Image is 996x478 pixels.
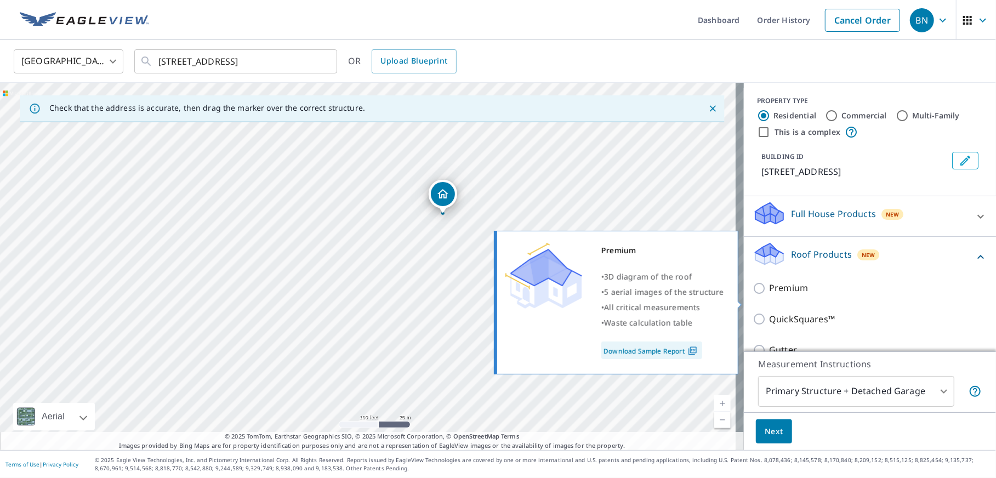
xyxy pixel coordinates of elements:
[158,46,315,77] input: Search by address or latitude-longitude
[13,403,95,430] div: Aerial
[765,425,783,439] span: Next
[886,210,900,219] span: New
[225,432,519,441] span: © 2025 TomTom, Earthstar Geographics SIO, © 2025 Microsoft Corporation, ©
[769,281,808,295] p: Premium
[825,9,900,32] a: Cancel Order
[773,110,816,121] label: Residential
[791,207,876,220] p: Full House Products
[348,49,457,73] div: OR
[601,243,724,258] div: Premium
[601,284,724,300] div: •
[756,419,792,444] button: Next
[453,432,499,440] a: OpenStreetMap
[758,357,982,371] p: Measurement Instructions
[604,287,724,297] span: 5 aerial images of the structure
[841,110,887,121] label: Commercial
[604,317,692,328] span: Waste calculation table
[714,412,731,428] a: Current Level 18, Zoom Out
[952,152,978,169] button: Edit building 1
[912,110,960,121] label: Multi-Family
[501,432,519,440] a: Terms
[601,315,724,331] div: •
[753,201,987,232] div: Full House ProductsNew
[714,395,731,412] a: Current Level 18, Zoom In
[791,248,852,261] p: Roof Products
[685,346,700,356] img: Pdf Icon
[38,403,68,430] div: Aerial
[5,461,78,468] p: |
[761,165,948,178] p: [STREET_ADDRESS]
[910,8,934,32] div: BN
[43,460,78,468] a: Privacy Policy
[5,460,39,468] a: Terms of Use
[753,241,987,272] div: Roof ProductsNew
[761,152,804,161] p: BUILDING ID
[769,312,835,326] p: QuickSquares™
[775,127,840,138] label: This is a complex
[601,300,724,315] div: •
[705,101,720,116] button: Close
[604,271,692,282] span: 3D diagram of the roof
[95,456,991,473] p: © 2025 Eagle View Technologies, Inc. and Pictometry International Corp. All Rights Reserved. Repo...
[769,343,797,357] p: Gutter
[601,269,724,284] div: •
[380,54,447,68] span: Upload Blueprint
[429,180,457,214] div: Dropped pin, building 1, Residential property, 1101 S Discovery Ave Sioux Falls, SD 57106
[604,302,700,312] span: All critical measurements
[49,103,365,113] p: Check that the address is accurate, then drag the marker over the correct structure.
[372,49,456,73] a: Upload Blueprint
[14,46,123,77] div: [GEOGRAPHIC_DATA]
[20,12,149,29] img: EV Logo
[601,342,702,359] a: Download Sample Report
[969,385,982,398] span: Your report will include the primary structure and a detached garage if one exists.
[757,96,983,106] div: PROPERTY TYPE
[758,376,954,407] div: Primary Structure + Detached Garage
[505,243,582,309] img: Premium
[862,251,875,259] span: New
